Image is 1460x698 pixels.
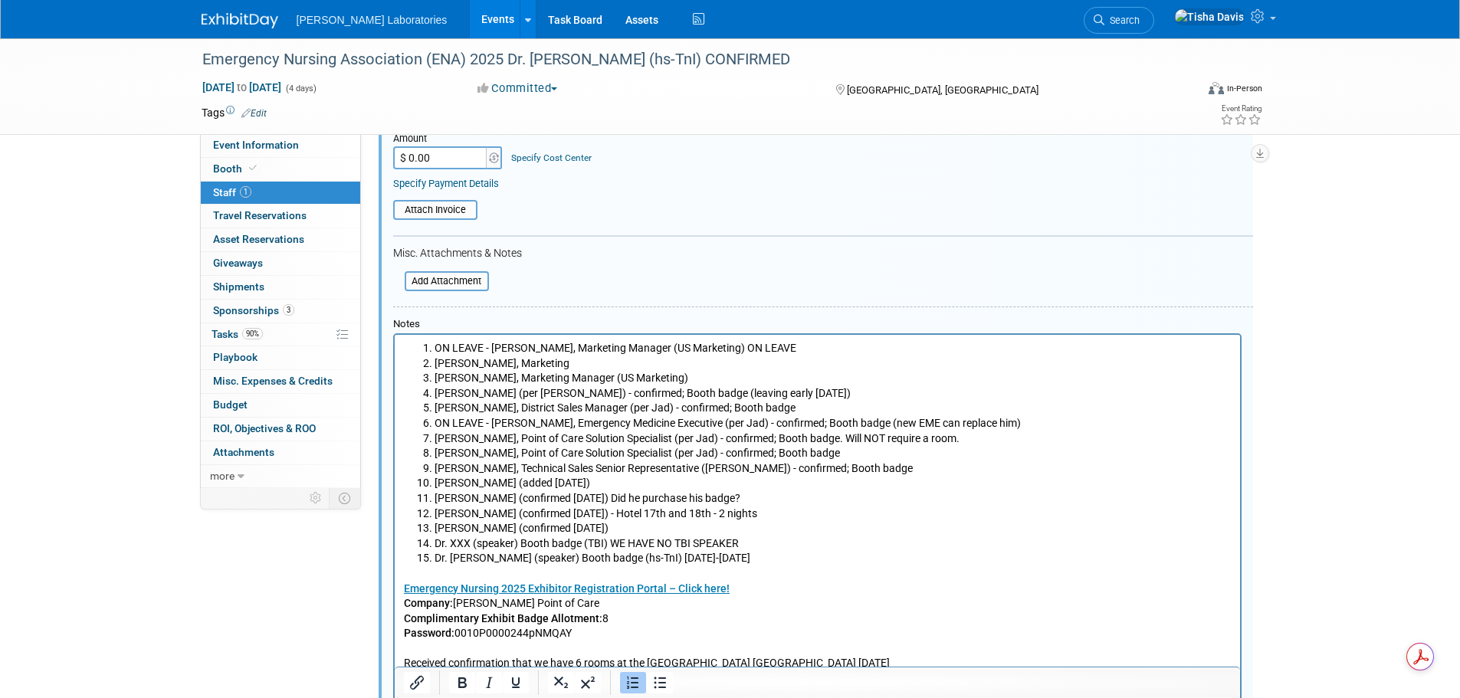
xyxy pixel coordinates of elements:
button: Committed [472,80,563,97]
span: Booth [213,162,260,175]
a: Giveaways [201,252,360,275]
span: more [210,470,235,482]
span: Asset Reservations [213,233,304,245]
span: Budget [213,398,248,411]
span: Shipments [213,280,264,293]
span: 90% [242,328,263,339]
a: Budget [201,394,360,417]
a: Booth [201,158,360,181]
span: 1 [240,186,251,198]
td: Personalize Event Tab Strip [303,488,330,508]
a: Attachments [201,441,360,464]
a: Shipments [201,276,360,299]
a: Search [1084,7,1154,34]
span: Attachments [213,446,274,458]
button: Italic [476,672,502,693]
span: Event Information [213,139,299,151]
span: Misc. Expenses & Credits [213,375,333,387]
span: Tasks [212,328,263,340]
a: Edit [241,108,267,119]
span: Search [1104,15,1140,26]
img: Format-Inperson.png [1209,82,1224,94]
td: Tags [202,105,267,120]
div: Amount [393,133,504,146]
span: [GEOGRAPHIC_DATA], [GEOGRAPHIC_DATA] [847,84,1038,96]
span: Staff [213,186,251,198]
span: Sponsorships [213,304,294,316]
span: [PERSON_NAME] Laboratories [297,14,448,26]
i: Booth reservation complete [249,164,257,172]
a: ROI, Objectives & ROO [201,418,360,441]
a: Specify Payment Details [393,178,499,189]
div: Event Rating [1220,105,1262,113]
span: to [235,81,249,93]
span: 3 [283,304,294,316]
img: ExhibitDay [202,13,278,28]
button: Bullet list [647,672,673,693]
span: Travel Reservations [213,209,307,221]
span: [DATE] [DATE] [202,80,282,94]
a: Sponsorships3 [201,300,360,323]
img: Tisha Davis [1174,8,1245,25]
a: Staff1 [201,182,360,205]
button: Insert/edit link [404,672,430,693]
div: In-Person [1226,83,1262,94]
div: Notes [393,318,1242,331]
button: Numbered list [620,672,646,693]
span: ROI, Objectives & ROO [213,422,316,434]
a: Travel Reservations [201,205,360,228]
span: (4 days) [284,84,317,93]
td: Toggle Event Tabs [329,488,360,508]
a: Playbook [201,346,360,369]
div: Event Format [1105,80,1263,103]
a: more [201,465,360,488]
span: Giveaways [213,257,263,269]
a: Specify Cost Center [511,152,592,163]
a: Asset Reservations [201,228,360,251]
a: Misc. Expenses & Credits [201,370,360,393]
button: Bold [449,672,475,693]
a: Event Information [201,134,360,157]
button: Subscript [548,672,574,693]
button: Superscript [575,672,601,693]
span: Playbook [213,351,258,363]
div: Misc. Attachments & Notes [393,247,1253,261]
a: Tasks90% [201,323,360,346]
button: Underline [503,672,529,693]
div: Emergency Nursing Association (ENA) 2025 Dr. [PERSON_NAME] (hs-TnI) CONFIRMED [197,46,1173,74]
